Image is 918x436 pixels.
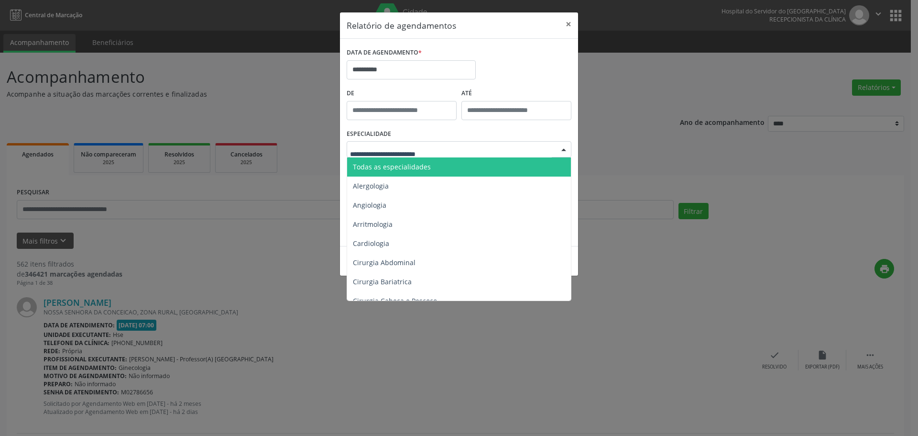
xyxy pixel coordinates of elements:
[353,258,415,267] span: Cirurgia Abdominal
[353,162,431,171] span: Todas as especialidades
[353,220,393,229] span: Arritmologia
[347,19,456,32] h5: Relatório de agendamentos
[347,127,391,142] label: ESPECIALIDADE
[347,45,422,60] label: DATA DE AGENDAMENTO
[353,296,437,305] span: Cirurgia Cabeça e Pescoço
[353,201,386,210] span: Angiologia
[347,86,457,101] label: De
[559,12,578,36] button: Close
[353,277,412,286] span: Cirurgia Bariatrica
[353,181,389,190] span: Alergologia
[353,239,389,248] span: Cardiologia
[461,86,571,101] label: ATÉ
